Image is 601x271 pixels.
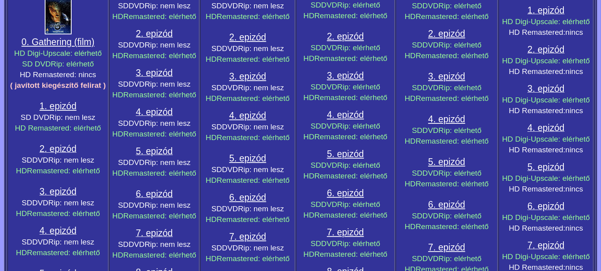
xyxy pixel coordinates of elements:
span: SD [412,41,423,49]
span: SD [118,201,129,209]
span: DVDRip: nem lesz [222,205,284,213]
a: 7. epizód [527,242,564,250]
span: nincs [565,185,583,193]
span: Remastered: elérhető [315,172,388,180]
span: 2. epizód [40,144,76,154]
span: elérhető [563,213,590,222]
span: SD [211,83,222,92]
span: HD [303,133,315,141]
a: 7. epizód [136,231,173,237]
span: Remastered: elérhető [123,169,197,177]
span: 5. epizód [428,157,465,167]
span: SD [412,83,423,92]
span: DVDRip: nem lesz [222,83,284,92]
span: DVDRip: elérhető [423,126,482,135]
a: 5. epizód [229,153,266,163]
span: SD [118,158,129,167]
span: Remastered: elérhető [315,133,388,141]
span: HD [206,12,217,21]
span: DVDRip: nem lesz [32,238,94,246]
a: 7. epizód [327,227,364,237]
span: Remastered: elérhető [217,94,290,102]
span: elérhető [563,17,590,26]
span: DVDRip: elérhető [423,169,482,177]
span: Remastered: elérhető [217,215,290,224]
span: SD DVDRip: nem lesz [21,113,95,121]
span: nincs [565,28,583,36]
span: 3. epizód [229,71,266,81]
span: SD [311,83,321,91]
span: 4. epizód [527,123,564,133]
span: Remastered: elérhető [416,51,489,60]
span: DVDRip: nem lesz [129,2,191,10]
a: 6. epizód [428,199,465,210]
span: DVDRip: nem lesz [222,244,284,252]
span: DVDRip: elérhető [423,2,482,10]
a: 4. epizód [527,124,564,133]
a: 4. epizód [136,110,173,116]
span: DVDRip: nem lesz [32,199,94,207]
span: Remastered: elérhető [217,133,290,142]
a: 6. epizód [136,191,173,198]
span: 1. epizód [40,101,76,111]
span: SD [118,2,129,10]
span: nincs [565,146,583,154]
span: SD [412,212,423,220]
span: Remastered: elérhető [217,12,290,21]
span: Remastered: elérhető [123,12,197,21]
span: 2. epizód [229,32,266,42]
span: elérhető [563,57,590,65]
span: HD Digi-Upscale [502,57,558,65]
span: HD [112,51,123,60]
span: Remastered: elérhető [315,54,388,63]
a: 5. epizód [327,149,364,159]
span: 3. epizód [40,186,76,197]
span: 4. epizód [136,107,173,117]
span: HD [206,215,217,224]
span: 3. epizód [136,68,173,78]
span: 5. epizód [136,146,173,156]
span: HD Digi-Upscale [502,17,558,26]
span: : [558,213,560,222]
span: HD [112,212,123,220]
span: SD [118,80,129,88]
span: 6. epizód [229,192,266,203]
a: 3. epizód [40,189,76,196]
span: 0. Gathering (film) [21,37,94,47]
span: 7. epizód [136,228,173,238]
span: : [558,252,560,261]
span: : [558,174,560,182]
span: DVDRip: nem lesz [222,2,284,10]
span: DVDRip: nem lesz [129,119,191,127]
span: HD [303,54,315,63]
a: 4. epizód [327,110,364,120]
span: SD DVDRip: elérhető [22,60,94,68]
span: HD [405,137,416,145]
span: 2. epizód [327,31,364,42]
span: HD Digi-Upscale [502,174,558,182]
span: DVDRip: nem lesz [32,156,94,164]
span: HD [112,12,123,21]
span: 6. epizód [136,189,173,199]
a: 4. epizód [40,228,76,235]
a: 3. epizód [527,85,564,93]
span: Remastered: elérhető [315,11,388,20]
span: HD [112,130,123,138]
span: HD [112,91,123,99]
span: elérhető [563,96,590,104]
span: HD [303,93,315,102]
span: SD [311,161,321,169]
span: SD [118,119,129,127]
span: ( javított kiegészítő felirat ) [10,81,106,89]
span: DVDRip: elérhető [321,44,380,52]
span: Remastered: elérhető [123,251,197,259]
a: 6. epizód [527,203,564,211]
a: 3. epizód [327,70,364,81]
span: HD [112,251,123,259]
span: HD Digi-Upscale [502,135,558,143]
span: 6. epizód [327,188,364,198]
span: HD [112,169,123,177]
